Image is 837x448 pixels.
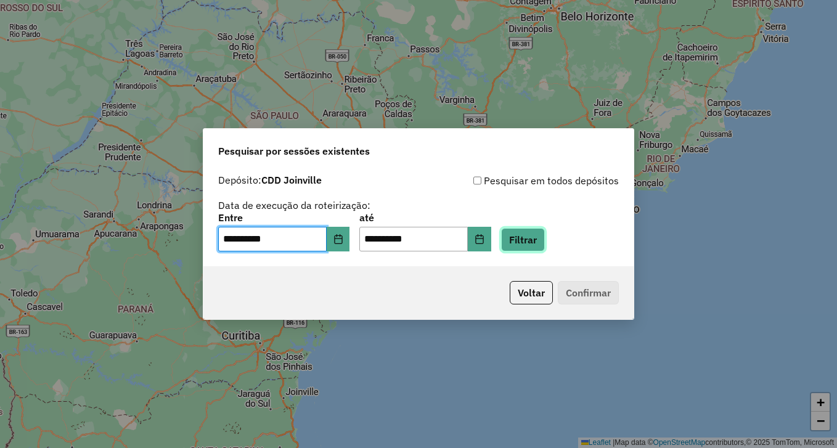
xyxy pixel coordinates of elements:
button: Choose Date [327,227,350,251]
label: Data de execução da roteirização: [218,198,370,213]
button: Filtrar [501,228,545,251]
button: Voltar [510,281,553,304]
strong: CDD Joinville [261,174,322,186]
label: até [359,210,491,225]
label: Depósito: [218,173,322,187]
div: Pesquisar em todos depósitos [418,173,619,188]
button: Choose Date [468,227,491,251]
label: Entre [218,210,349,225]
span: Pesquisar por sessões existentes [218,144,370,158]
